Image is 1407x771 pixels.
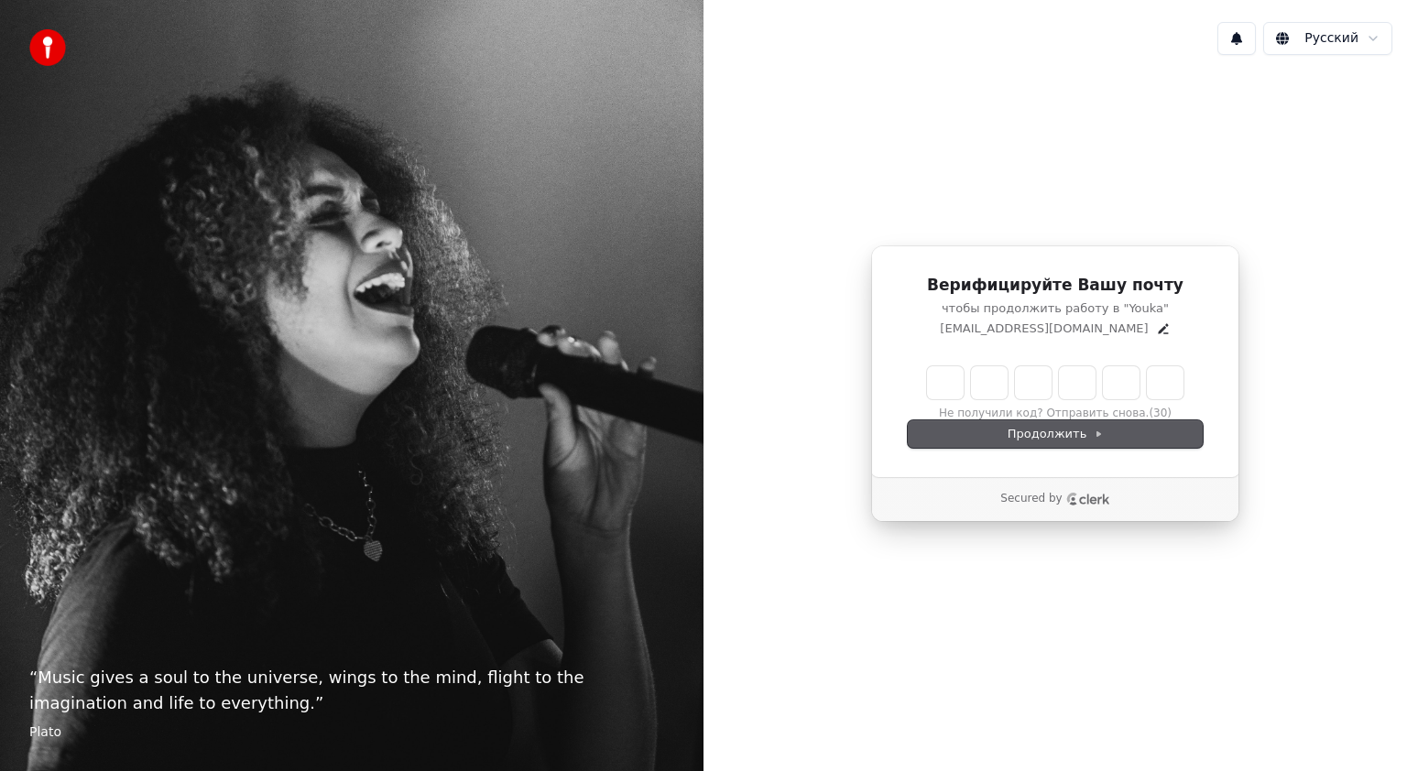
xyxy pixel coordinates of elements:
input: Enter verification code [927,366,1183,399]
p: [EMAIL_ADDRESS][DOMAIN_NAME] [940,320,1148,337]
p: Secured by [1000,492,1062,506]
button: Edit [1156,321,1171,336]
a: Clerk logo [1066,493,1110,505]
p: “ Music gives a soul to the universe, wings to the mind, flight to the imagination and life to ev... [29,665,674,716]
button: Продолжить [908,420,1203,448]
img: youka [29,29,66,66]
footer: Plato [29,723,674,742]
p: чтобы продолжить работу в "Youka" [908,300,1203,317]
span: Продолжить [1008,426,1104,442]
h1: Верифицируйте Вашу почту [908,275,1203,297]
